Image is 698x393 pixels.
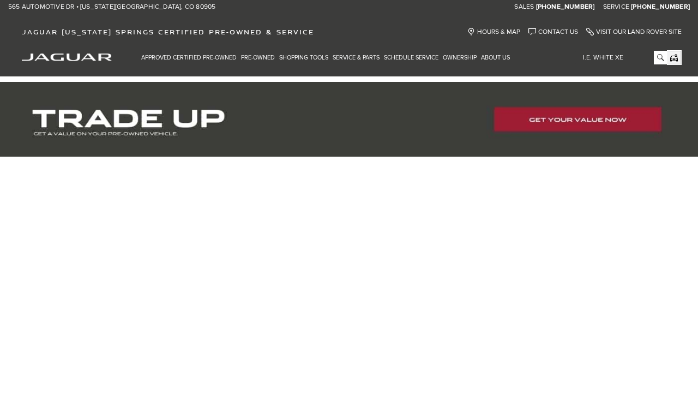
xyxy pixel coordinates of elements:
[536,3,595,11] a: [PHONE_NUMBER]
[277,48,330,67] a: Shopping Tools
[330,48,382,67] a: Service & Parts
[603,3,629,11] span: Service
[16,28,320,36] a: Jaguar [US_STATE] Springs Certified Pre-Owned & Service
[139,48,239,67] a: Approved Certified Pre-Owned
[8,3,215,11] a: 565 Automotive Dr • [US_STATE][GEOGRAPHIC_DATA], CO 80905
[479,48,512,67] a: About Us
[22,53,112,61] img: Jaguar
[631,3,690,11] a: [PHONE_NUMBER]
[575,51,667,64] input: i.e. White XE
[239,48,277,67] a: Pre-Owned
[22,28,314,36] span: Jaguar [US_STATE] Springs Certified Pre-Owned & Service
[528,28,578,36] a: Contact Us
[22,52,112,61] a: jaguar
[514,3,534,11] span: Sales
[139,48,512,67] nav: Main Navigation
[382,48,441,67] a: Schedule Service
[586,28,682,36] a: Visit Our Land Rover Site
[441,48,479,67] a: Ownership
[467,28,520,36] a: Hours & Map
